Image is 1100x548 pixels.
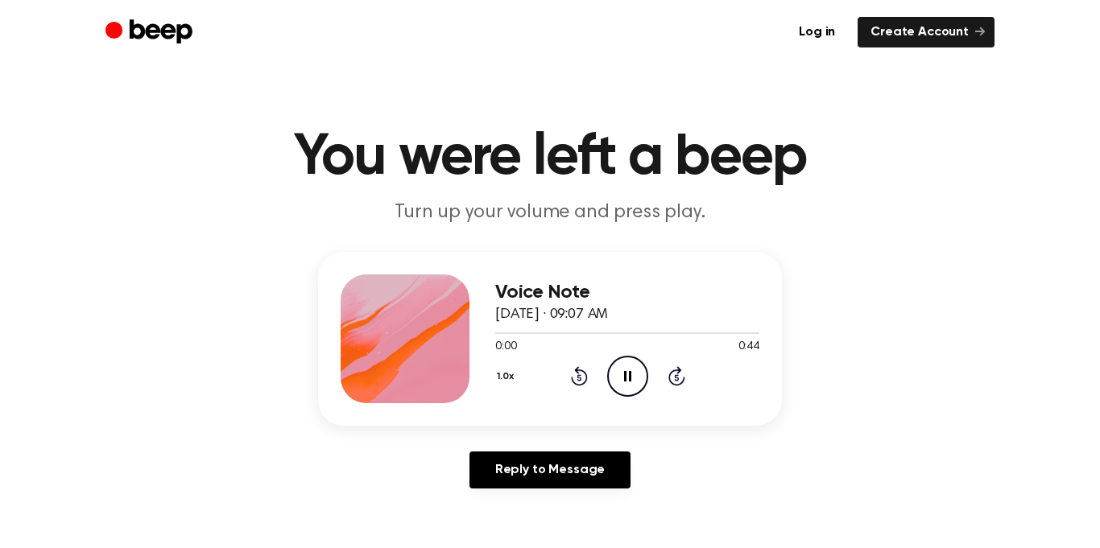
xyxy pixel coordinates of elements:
a: Log in [786,17,848,47]
h3: Voice Note [495,282,759,303]
button: 1.0x [495,363,520,390]
h1: You were left a beep [138,129,962,187]
span: [DATE] · 09:07 AM [495,307,608,322]
a: Create Account [858,17,995,47]
span: 0:00 [495,339,516,356]
a: Reply to Message [469,451,631,488]
a: Beep [105,17,196,48]
p: Turn up your volume and press play. [241,200,859,226]
span: 0:44 [738,339,759,356]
